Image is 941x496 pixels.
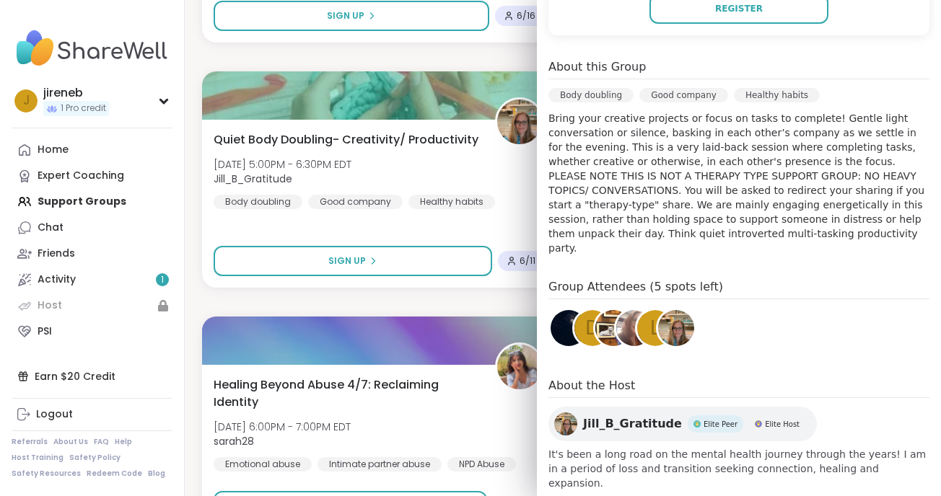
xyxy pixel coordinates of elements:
div: Logout [36,407,73,422]
span: Sign Up [328,254,366,267]
img: Jill_B_Gratitude [658,310,694,346]
div: Intimate partner abuse [318,457,442,471]
a: Blog [148,469,165,479]
div: Expert Coaching [38,169,124,183]
div: jireneb [43,85,109,101]
span: [DATE] 6:00PM - 7:00PM EDT [214,420,351,434]
div: Healthy habits [408,195,495,209]
span: L [650,314,661,342]
div: Activity [38,273,76,287]
a: Host Training [12,453,64,463]
span: 1 [161,274,164,286]
a: Expert Coaching [12,163,172,189]
a: Jill_B_Gratitude [656,308,696,348]
div: Body doubling [548,88,634,102]
img: dodi [616,310,652,346]
a: Chat [12,215,172,241]
img: QueenOfTheNight [551,310,587,346]
a: About Us [53,437,88,447]
a: Help [115,437,132,447]
button: Sign Up [214,246,492,276]
b: sarah28 [214,434,254,448]
img: Elite Host [755,420,762,428]
img: ShareWell Nav Logo [12,23,172,74]
a: d [572,308,613,348]
div: NPD Abuse [447,457,516,471]
div: Earn $20 Credit [12,363,172,389]
img: Jill_B_Gratitude [554,412,577,435]
div: Body doubling [214,195,302,209]
h4: Group Attendees (5 spots left) [548,278,929,299]
img: sarah28 [497,345,542,389]
div: Host [38,298,62,313]
div: Good company [308,195,403,209]
img: AmberWolffWizard [595,310,631,346]
a: Jill_B_GratitudeJill_B_GratitudeElite PeerElite PeerElite HostElite Host [548,407,817,441]
div: Healthy habits [734,88,820,102]
span: Register [715,2,763,15]
img: Jill_B_Gratitude [497,99,542,144]
a: Safety Policy [69,453,121,463]
b: Jill_B_Gratitude [214,172,292,186]
a: Redeem Code [87,469,142,479]
p: Bring your creative projects or focus on tasks to complete! Gentle light conversation or silence,... [548,111,929,255]
button: Sign Up [214,1,489,31]
div: Emotional abuse [214,457,312,471]
span: 1 Pro credit [61,102,106,115]
span: Healing Beyond Abuse 4/7: Reclaiming Identity [214,376,479,411]
a: FAQ [94,437,109,447]
span: Sign Up [327,9,364,22]
div: Home [38,143,69,157]
a: dodi [614,308,655,348]
a: Home [12,137,172,163]
span: 6 / 11 [520,255,535,267]
a: Friends [12,241,172,267]
span: It's been a long road on the mental health journey through the years! I am in a period of loss an... [548,447,929,490]
a: Referrals [12,437,48,447]
span: Elite Host [765,419,800,430]
span: j [23,92,30,110]
img: Elite Peer [693,420,701,428]
span: [DATE] 5:00PM - 6:30PM EDT [214,157,351,172]
h4: About this Group [548,58,646,76]
h4: About the Host [548,377,929,398]
a: Logout [12,402,172,428]
a: Host [12,293,172,319]
div: PSI [38,324,52,339]
a: Safety Resources [12,469,81,479]
a: L [635,308,675,348]
span: Quiet Body Doubling- Creativity/ Productivity [214,131,478,149]
a: Activity1 [12,267,172,293]
span: 6 / 16 [517,10,535,22]
span: Elite Peer [704,419,738,430]
a: AmberWolffWizard [593,308,634,348]
div: Chat [38,221,64,235]
a: QueenOfTheNight [548,308,589,348]
div: Good company [639,88,728,102]
a: PSI [12,319,172,345]
span: Jill_B_Gratitude [583,415,682,433]
span: d [585,314,600,342]
div: Friends [38,247,75,261]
